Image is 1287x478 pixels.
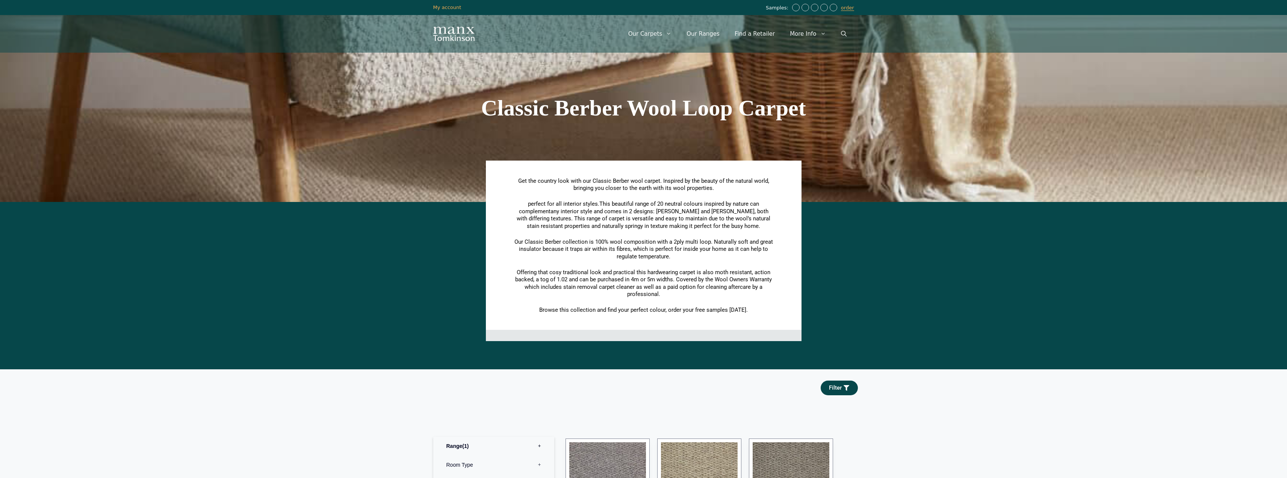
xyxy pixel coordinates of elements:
p: Our Classic Berber collection is 100% wool composition with a 2ply multi loop. Naturally soft and... [514,238,773,261]
span: Samples: [766,5,790,11]
h1: Classic Berber Wool Loop Carpet [433,97,854,119]
a: Find a Retailer [727,23,782,45]
span: This beautiful range of 20 neutral colours inspired by nature can complement [519,200,759,215]
a: More Info [782,23,833,45]
span: any interior style and comes in 2 designs: [PERSON_NAME] and [PERSON_NAME], both with differing t... [517,208,770,229]
span: perfect for all interior styles. [528,200,599,207]
a: Filter [821,381,858,395]
label: Room Type [439,455,549,474]
nav: Primary [621,23,854,45]
span: 1 [462,443,469,449]
p: Browse this collection and find your perfect colour, order your free samples [DATE]. [514,307,773,314]
a: order [841,5,854,11]
img: Manx Tomkinson [433,27,475,41]
a: Open Search Bar [833,23,854,45]
p: Offering that cosy traditional look and practical this hardwearing carpet is also moth resistant,... [514,269,773,298]
label: Range [439,437,549,455]
p: Get the country look with our Classic Berber wool carpet. Inspired by the beauty of the natural w... [514,178,773,192]
a: Our Ranges [679,23,727,45]
a: My account [433,5,461,10]
span: Filter [829,385,842,391]
a: Our Carpets [621,23,679,45]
